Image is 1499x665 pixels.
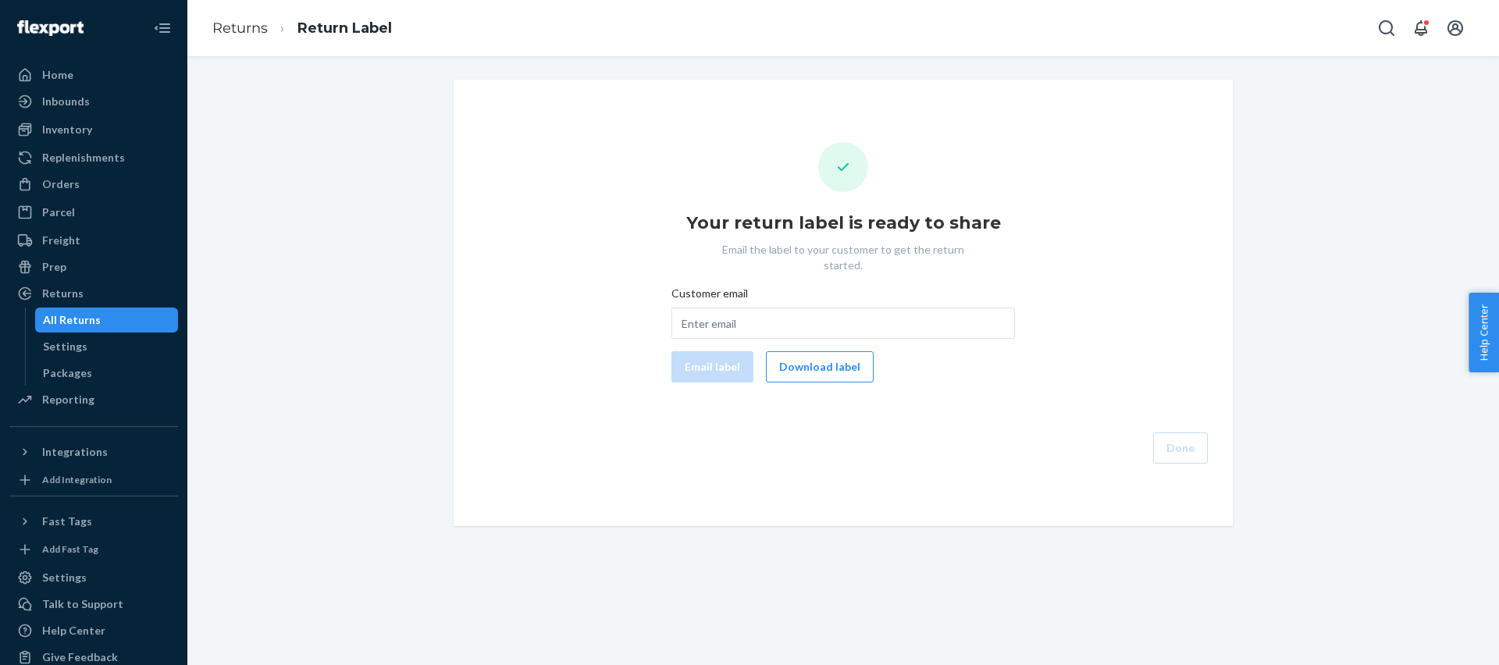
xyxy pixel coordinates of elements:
button: Fast Tags [9,509,178,534]
a: Inventory [9,117,178,142]
div: Integrations [42,444,108,460]
img: Flexport logo [17,20,84,36]
div: Prep [42,259,66,275]
a: Inbounds [9,89,178,114]
div: Give Feedback [42,649,118,665]
a: Help Center [9,618,178,643]
button: Open account menu [1440,12,1471,44]
a: Reporting [9,387,178,412]
div: Inbounds [42,94,90,109]
button: Done [1153,432,1208,464]
div: Home [42,67,73,83]
div: Inventory [42,122,92,137]
button: Integrations [9,439,178,464]
div: Help Center [42,623,105,638]
a: Add Fast Tag [9,540,178,559]
div: Add Integration [42,473,112,486]
div: Orders [42,176,80,192]
a: Packages [35,361,179,386]
button: Talk to Support [9,592,178,617]
h1: Your return label is ready to share [686,211,1001,236]
div: Add Fast Tag [42,542,98,556]
div: Settings [43,339,87,354]
div: Fast Tags [42,514,92,529]
a: Settings [9,565,178,590]
div: Settings [42,570,87,585]
ol: breadcrumbs [200,5,404,52]
a: Prep [9,254,178,279]
a: Returns [212,20,268,37]
div: Freight [42,233,80,248]
div: Talk to Support [42,596,123,612]
a: Home [9,62,178,87]
div: All Returns [43,312,101,328]
a: Parcel [9,200,178,225]
input: Customer email [671,308,1015,339]
a: Returns [9,281,178,306]
div: Replenishments [42,150,125,165]
button: Email label [671,351,753,382]
a: Replenishments [9,145,178,170]
p: Email the label to your customer to get the return started. [707,242,980,273]
a: Settings [35,334,179,359]
div: Packages [43,365,92,381]
div: Reporting [42,392,94,407]
a: Freight [9,228,178,253]
button: Help Center [1469,293,1499,372]
a: Orders [9,172,178,197]
button: Close Navigation [147,12,178,44]
button: Open notifications [1405,12,1437,44]
div: Parcel [42,204,75,220]
button: Open Search Box [1371,12,1402,44]
button: Download label [766,351,874,382]
a: Add Integration [9,471,178,489]
div: Returns [42,286,84,301]
a: Return Label [297,20,392,37]
span: Customer email [671,286,748,308]
a: All Returns [35,308,179,332]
